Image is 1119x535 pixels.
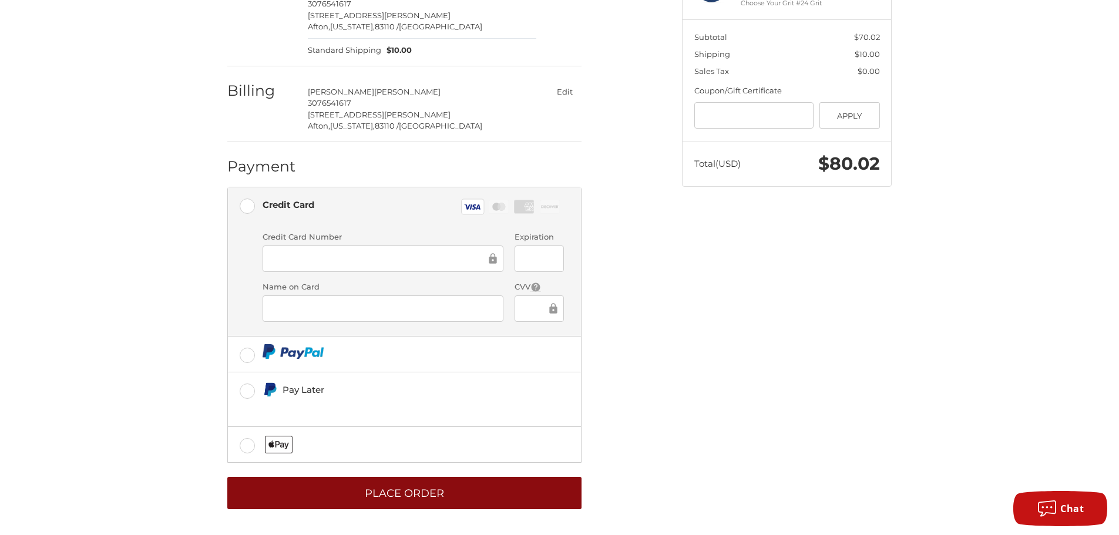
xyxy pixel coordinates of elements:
[399,121,482,130] span: [GEOGRAPHIC_DATA]
[271,302,495,315] iframe: Secure Credit Card Frame - Cardholder Name
[375,121,399,130] span: 83110 /
[227,157,296,176] h2: Payment
[265,436,293,453] img: Applepay icon
[308,87,374,96] span: [PERSON_NAME]
[819,102,880,129] button: Apply
[263,382,277,397] img: Pay Later icon
[855,49,880,59] span: $10.00
[271,252,486,265] iframe: Secure Credit Card Frame - Credit Card Number
[1060,502,1084,515] span: Chat
[1013,491,1107,526] button: Chat
[330,121,375,130] span: [US_STATE],
[854,32,880,42] span: $70.02
[381,45,412,56] span: $10.00
[523,252,555,265] iframe: Secure Credit Card Frame - Expiration Date
[858,66,880,76] span: $0.00
[694,49,730,59] span: Shipping
[694,85,880,97] div: Coupon/Gift Certificate
[694,102,814,129] input: Gift Certificate or Coupon Code
[374,87,441,96] span: [PERSON_NAME]
[515,281,563,293] label: CVV
[330,22,375,31] span: [US_STATE],
[308,11,451,20] span: [STREET_ADDRESS][PERSON_NAME]
[227,477,582,509] button: Place Order
[694,158,741,169] span: Total (USD)
[263,195,314,214] div: Credit Card
[308,121,330,130] span: Afton,
[375,22,399,31] span: 83110 /
[818,153,880,174] span: $80.02
[263,344,324,359] img: PayPal icon
[308,98,351,107] span: 3076541617
[263,402,501,412] iframe: PayPal Message 1
[263,281,503,293] label: Name on Card
[399,22,482,31] span: [GEOGRAPHIC_DATA]
[283,380,500,399] div: Pay Later
[515,231,563,243] label: Expiration
[523,302,546,315] iframe: Secure Credit Card Frame - CVV
[263,231,503,243] label: Credit Card Number
[308,45,381,56] span: Standard Shipping
[308,110,451,119] span: [STREET_ADDRESS][PERSON_NAME]
[694,66,729,76] span: Sales Tax
[227,82,296,100] h2: Billing
[694,32,727,42] span: Subtotal
[308,22,330,31] span: Afton,
[547,83,582,100] button: Edit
